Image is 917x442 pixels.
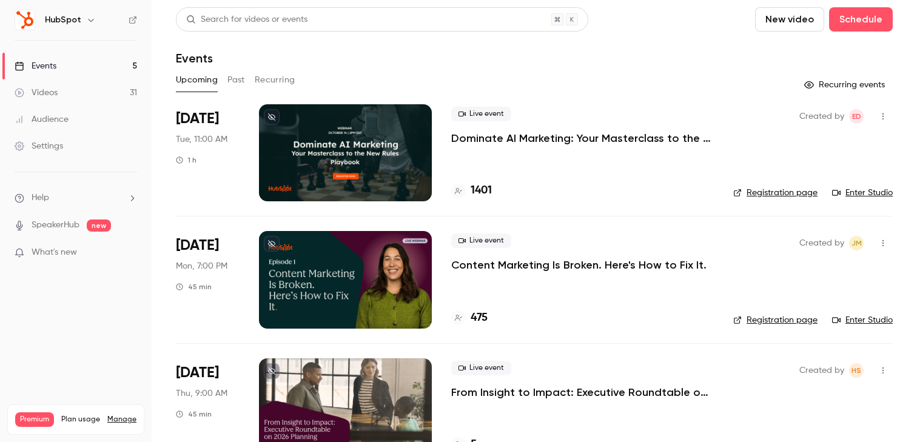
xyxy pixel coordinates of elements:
a: Manage [107,415,136,424]
span: Thu, 9:00 AM [176,387,227,400]
div: Oct 28 Tue, 1:00 PM (Australia/Sydney) [176,231,240,328]
div: Videos [15,87,58,99]
a: SpeakerHub [32,219,79,232]
span: HS [851,363,861,378]
a: Enter Studio [832,314,893,326]
a: From Insight to Impact: Executive Roundtable on 2026 Planning [451,385,714,400]
a: Registration page [733,187,818,199]
button: Recurring [255,70,295,90]
span: [DATE] [176,236,219,255]
div: 1 h [176,155,196,165]
span: Tue, 11:00 AM [176,133,227,146]
span: Created by [799,236,844,250]
h4: 475 [471,310,488,326]
span: Jemima Mohan [849,236,864,250]
li: help-dropdown-opener [15,192,137,204]
span: Elika Dizechi [849,109,864,124]
button: New video [755,7,824,32]
h6: HubSpot [45,14,81,26]
button: Recurring events [799,75,893,95]
span: Created by [799,363,844,378]
a: 1401 [451,182,492,199]
h4: 1401 [471,182,492,199]
span: Live event [451,107,511,121]
span: What's new [32,246,77,259]
span: Live event [451,233,511,248]
button: Upcoming [176,70,218,90]
button: Schedule [829,7,893,32]
div: Settings [15,140,63,152]
div: Oct 14 Tue, 2:00 PM (America/New York) [176,104,240,201]
span: Live event [451,361,511,375]
div: 45 min [176,282,212,292]
h1: Events [176,51,213,65]
span: Created by [799,109,844,124]
a: Enter Studio [832,187,893,199]
iframe: Noticeable Trigger [123,247,137,258]
a: Registration page [733,314,818,326]
div: Audience [15,113,69,126]
a: 475 [451,310,488,326]
span: new [87,219,111,232]
img: HubSpot [15,10,35,30]
span: ED [852,109,861,124]
span: Plan usage [61,415,100,424]
span: Mon, 7:00 PM [176,260,227,272]
span: [DATE] [176,363,219,383]
div: Events [15,60,56,72]
div: 45 min [176,409,212,419]
button: Past [227,70,245,90]
span: JM [851,236,862,250]
span: Help [32,192,49,204]
span: Premium [15,412,54,427]
a: Content Marketing Is Broken. Here's How to Fix It. [451,258,707,272]
span: Heather Smyth [849,363,864,378]
div: Search for videos or events [186,13,307,26]
a: Dominate AI Marketing: Your Masterclass to the New Rules Playbook [451,131,714,146]
span: [DATE] [176,109,219,129]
